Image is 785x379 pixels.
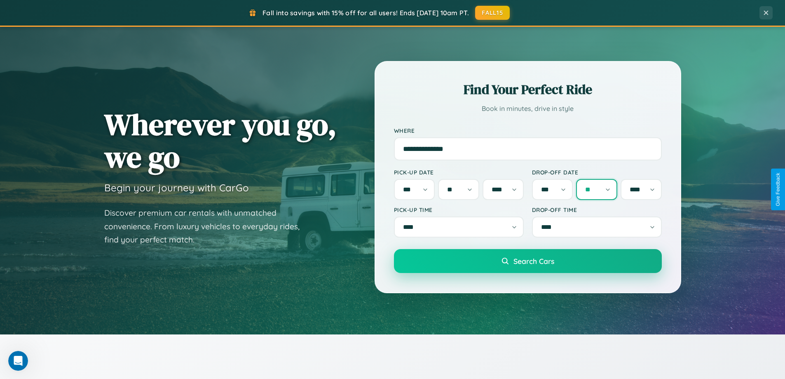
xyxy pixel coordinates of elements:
[775,173,781,206] div: Give Feedback
[394,249,662,273] button: Search Cars
[104,108,337,173] h1: Wherever you go, we go
[532,169,662,176] label: Drop-off Date
[513,257,554,266] span: Search Cars
[394,127,662,134] label: Where
[394,206,524,213] label: Pick-up Time
[8,351,28,371] iframe: Intercom live chat
[475,6,510,20] button: FALL15
[532,206,662,213] label: Drop-off Time
[104,206,310,247] p: Discover premium car rentals with unmatched convenience. From luxury vehicles to everyday rides, ...
[394,80,662,99] h2: Find Your Perfect Ride
[104,181,249,194] h3: Begin your journey with CarGo
[394,103,662,115] p: Book in minutes, drive in style
[394,169,524,176] label: Pick-up Date
[262,9,469,17] span: Fall into savings with 15% off for all users! Ends [DATE] 10am PT.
